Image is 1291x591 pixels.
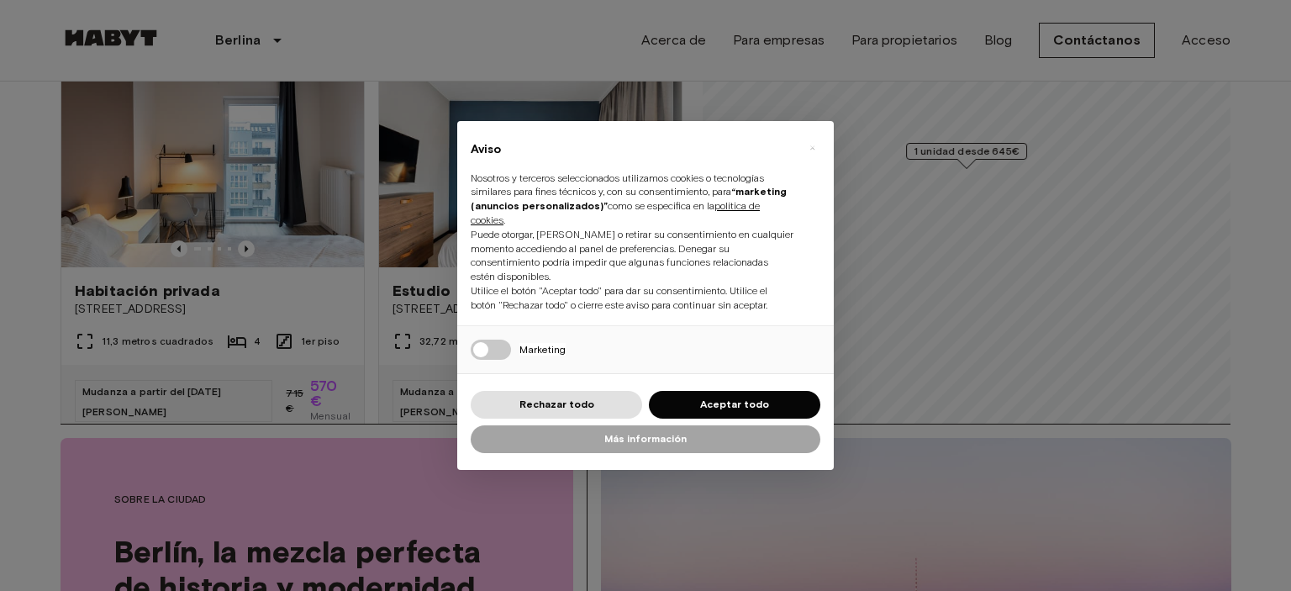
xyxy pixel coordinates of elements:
[471,425,820,453] button: Más información
[471,284,767,311] font: Utilice el botón "Aceptar todo" para dar su consentimiento. Utilice el botón "Rechazar todo" o ci...
[809,138,815,158] font: ×
[471,228,793,282] font: Puede otorgar, [PERSON_NAME] o retirar su consentimiento en cualquier momento accediendo al panel...
[471,185,787,212] font: “marketing (anuncios personalizados)”
[700,398,769,410] font: Aceptar todo
[798,135,825,161] button: Cerrar este aviso
[519,398,594,410] font: Rechazar todo
[604,432,687,445] font: Más información
[471,200,760,226] a: política de cookies
[608,199,714,212] font: como se especifica en la
[503,214,505,226] font: .
[519,343,566,356] font: Marketing
[649,391,820,419] button: Aceptar todo
[471,171,764,198] font: Nosotros y terceros seleccionados utilizamos cookies o tecnologías similares para fines técnicos ...
[471,142,501,156] font: Aviso
[471,391,642,419] button: Rechazar todo
[471,199,760,226] font: política de cookies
